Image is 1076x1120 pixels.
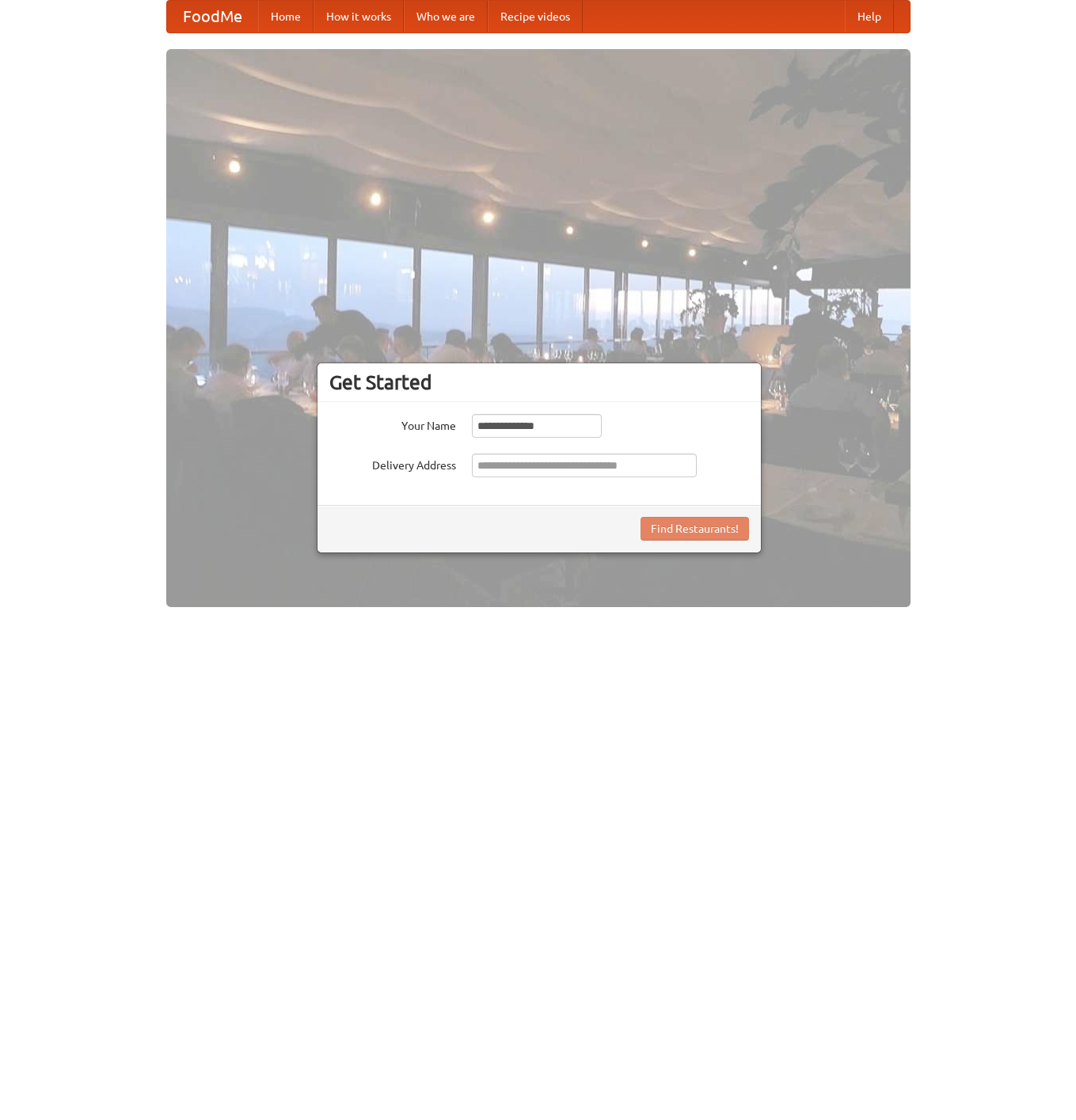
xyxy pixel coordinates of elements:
[488,1,583,32] a: Recipe videos
[329,414,456,434] label: Your Name
[167,1,258,32] a: FoodMe
[845,1,894,32] a: Help
[258,1,314,32] a: Home
[404,1,488,32] a: Who we are
[314,1,404,32] a: How it works
[329,454,456,473] label: Delivery Address
[641,517,749,541] button: Find Restaurants!
[329,370,749,394] h3: Get Started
